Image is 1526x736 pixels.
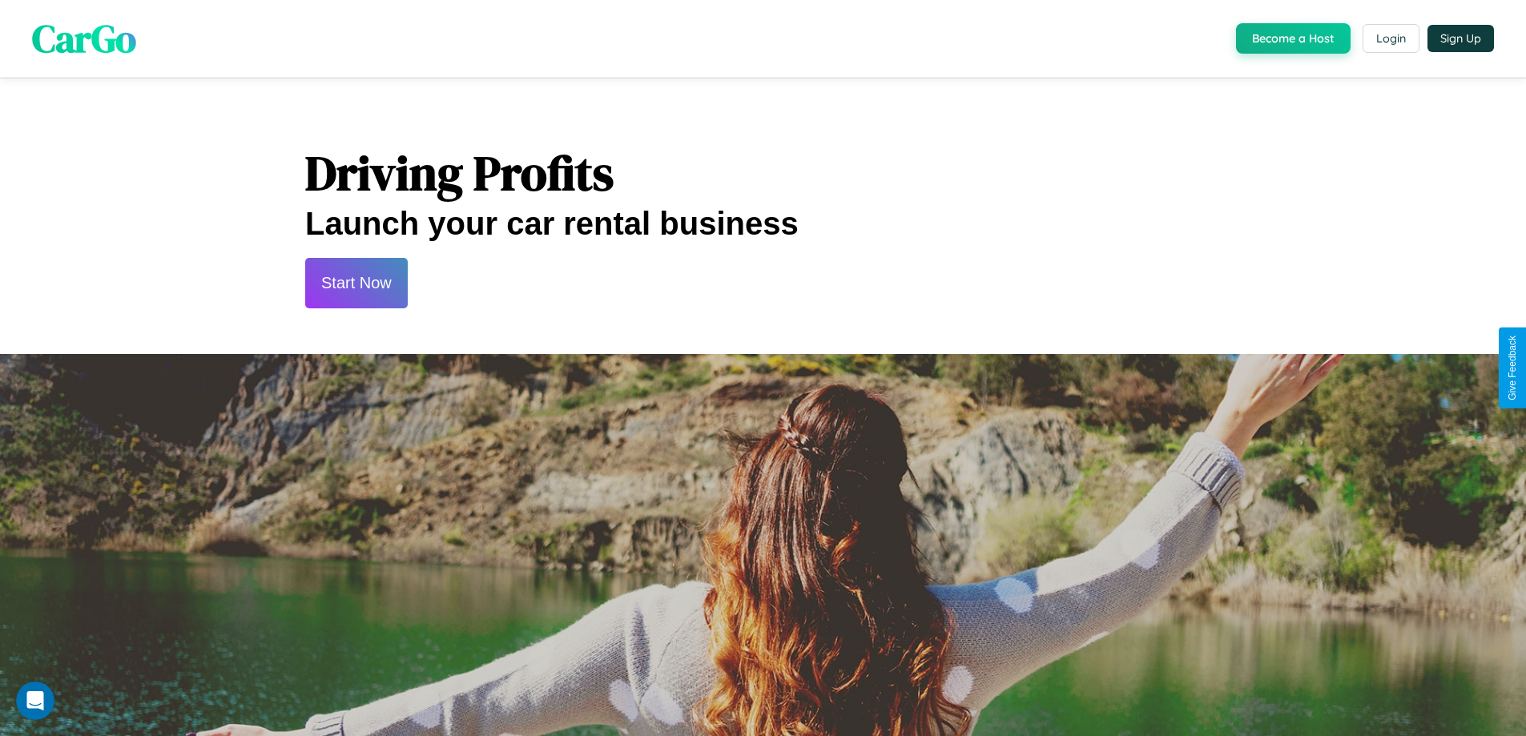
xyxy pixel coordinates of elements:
button: Start Now [305,258,408,308]
button: Login [1363,24,1419,53]
iframe: Intercom live chat [16,682,54,720]
div: Give Feedback [1507,336,1518,400]
h2: Launch your car rental business [305,206,1221,242]
h1: Driving Profits [305,140,1221,206]
button: Become a Host [1236,23,1351,54]
button: Sign Up [1427,25,1494,52]
span: CarGo [32,12,136,65]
